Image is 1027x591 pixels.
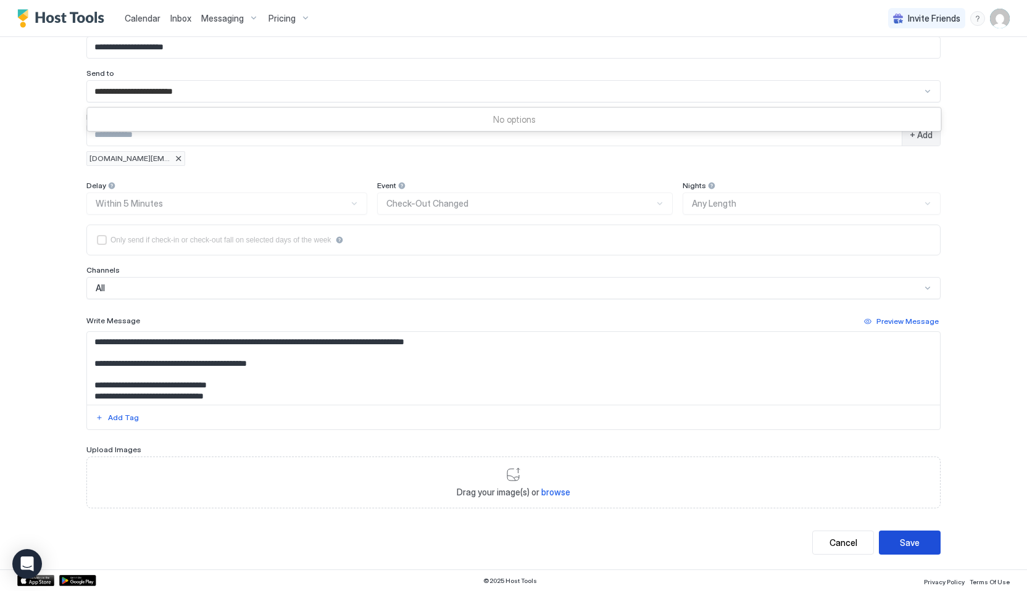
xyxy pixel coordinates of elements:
textarea: Input Field [87,332,940,405]
a: Host Tools Logo [17,9,110,28]
span: Calendar [125,13,160,23]
span: Nights [683,181,706,190]
span: Drag your image(s) or [457,487,570,498]
span: Channels [86,265,120,275]
div: Add Tag [108,412,139,423]
div: menu [970,11,985,26]
input: Input Field [87,125,902,146]
span: Delay [86,181,106,190]
div: Save [900,536,920,549]
span: Messaging [201,13,244,24]
a: Privacy Policy [924,574,965,587]
span: browse [541,487,570,497]
button: Save [879,531,941,555]
span: Terms Of Use [970,578,1010,585]
a: Inbox [170,12,191,25]
button: Cancel [812,531,874,555]
span: © 2025 Host Tools [483,577,537,585]
div: Only send if check-in or check-out fall on selected days of the week [110,236,331,244]
span: Event [377,181,396,190]
div: User profile [990,9,1010,28]
button: Preview Message [862,314,941,329]
a: Terms Of Use [970,574,1010,587]
span: + Add [910,130,933,141]
button: Add Tag [94,410,141,425]
span: Invite Friends [908,13,960,24]
span: Email Address [86,112,138,122]
span: All [96,283,105,294]
span: Send to [86,68,114,78]
div: Cancel [829,536,857,549]
a: App Store [17,575,54,586]
span: Upload Images [86,445,141,454]
span: Pricing [268,13,296,24]
div: Open Intercom Messenger [12,549,42,579]
div: isLimited [97,235,930,245]
div: Preview Message [876,316,939,327]
span: Write Message [86,316,140,325]
span: Privacy Policy [924,578,965,585]
a: Calendar [125,12,160,25]
span: [DOMAIN_NAME][EMAIL_ADDRESS][DOMAIN_NAME] [89,153,172,164]
span: Inbox [170,13,191,23]
a: Google Play Store [59,575,96,586]
input: Input Field [87,37,940,58]
div: No options [88,108,941,131]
